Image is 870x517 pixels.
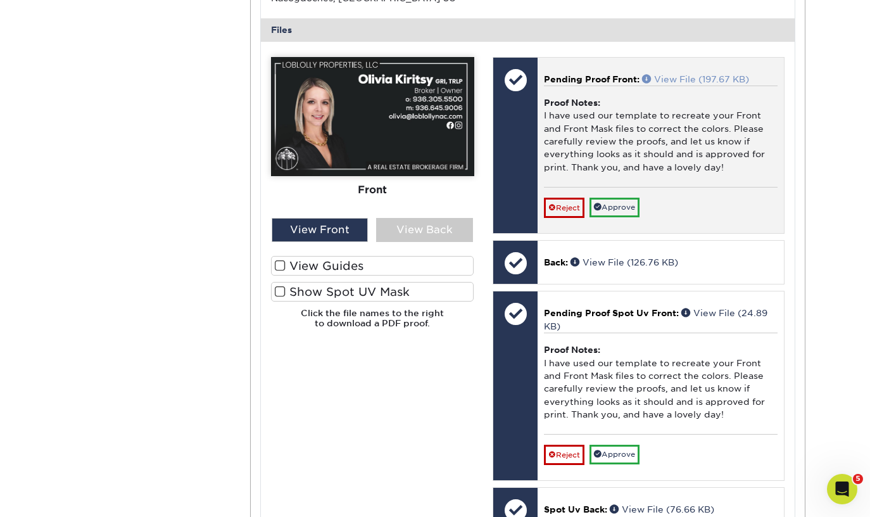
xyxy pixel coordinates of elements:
iframe: Intercom live chat [827,474,857,504]
a: View File (197.67 KB) [642,74,749,84]
label: Show Spot UV Mask [271,282,474,302]
span: Pending Proof Front: [544,74,640,84]
h6: Click the file names to the right to download a PDF proof. [271,308,474,339]
a: Approve [589,445,640,464]
span: Pending Proof Spot Uv Front: [544,308,679,318]
div: I have used our template to recreate your Front and Front Mask files to correct the colors. Pleas... [544,333,778,434]
span: Back: [544,257,568,267]
label: View Guides [271,256,474,276]
a: View File (24.89 KB) [544,308,767,331]
div: Files [261,18,795,41]
a: View File (126.76 KB) [571,257,678,267]
span: Spot Uv Back: [544,504,607,514]
a: Approve [589,198,640,217]
span: 5 [853,474,863,484]
div: I have used our template to recreate your Front and Front Mask files to correct the colors. Pleas... [544,86,778,187]
strong: Proof Notes: [544,345,600,355]
a: Reject [544,445,584,465]
strong: Proof Notes: [544,98,600,108]
a: View File (76.66 KB) [610,504,714,514]
a: Reject [544,198,584,218]
div: View Back [376,218,473,242]
div: Front [271,176,474,203]
div: View Front [272,218,369,242]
